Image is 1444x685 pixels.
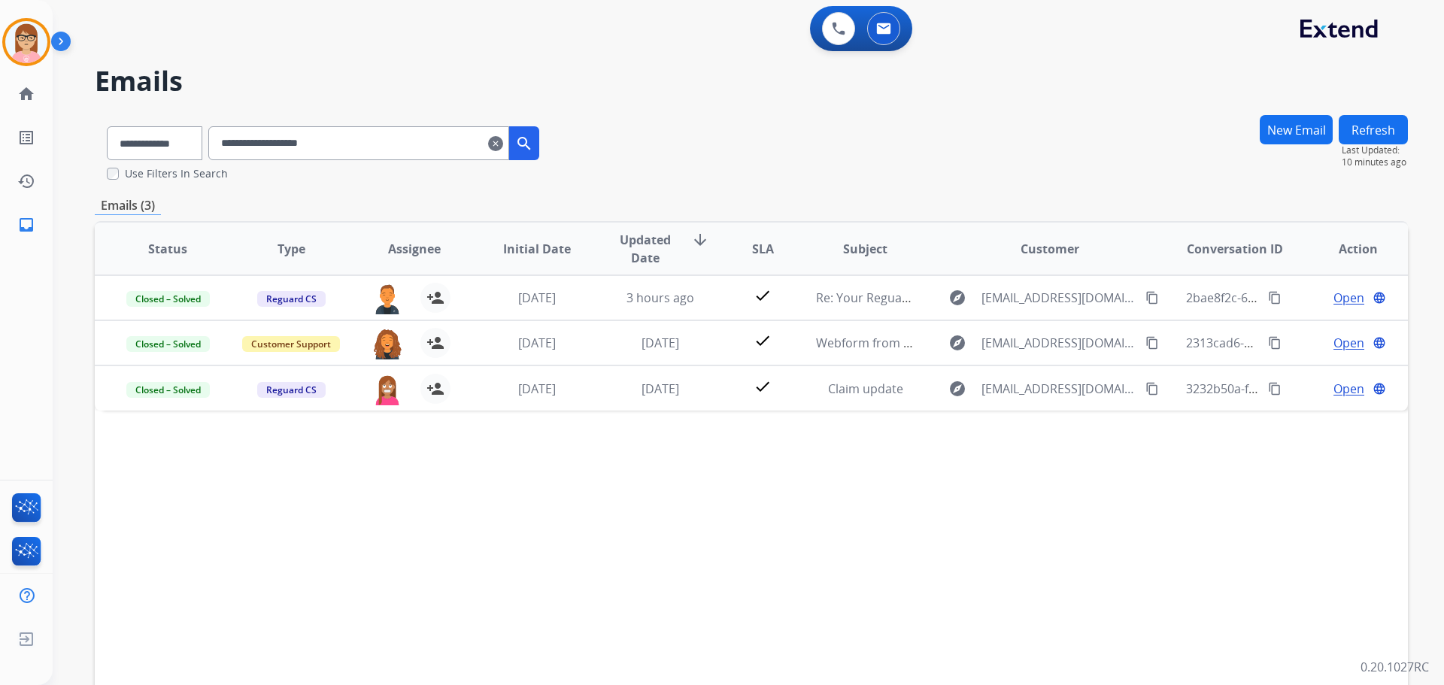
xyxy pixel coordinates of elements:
[1260,115,1333,144] button: New Email
[95,66,1408,96] h2: Emails
[126,291,210,307] span: Closed – Solved
[1373,336,1386,350] mat-icon: language
[1333,289,1364,307] span: Open
[754,332,772,350] mat-icon: check
[1373,382,1386,396] mat-icon: language
[17,216,35,234] mat-icon: inbox
[1361,658,1429,676] p: 0.20.1027RC
[518,289,556,306] span: [DATE]
[816,289,949,306] span: Re: Your Reguard Claim
[426,380,444,398] mat-icon: person_add
[1021,240,1079,258] span: Customer
[1145,291,1159,305] mat-icon: content_copy
[843,240,887,258] span: Subject
[1268,336,1282,350] mat-icon: content_copy
[125,166,228,181] label: Use Filters In Search
[372,328,402,359] img: agent-avatar
[95,196,161,215] p: Emails (3)
[981,380,1136,398] span: [EMAIL_ADDRESS][DOMAIN_NAME]
[1333,380,1364,398] span: Open
[17,172,35,190] mat-icon: history
[754,377,772,396] mat-icon: check
[1342,144,1408,156] span: Last Updated:
[1333,334,1364,352] span: Open
[257,291,326,307] span: Reguard CS
[1373,291,1386,305] mat-icon: language
[691,231,709,249] mat-icon: arrow_downward
[388,240,441,258] span: Assignee
[1268,382,1282,396] mat-icon: content_copy
[257,382,326,398] span: Reguard CS
[126,336,210,352] span: Closed – Solved
[752,240,774,258] span: SLA
[1339,115,1408,144] button: Refresh
[1186,335,1418,351] span: 2313cad6-17b1-4b39-8e45-6a3984c50a07
[1186,380,1415,397] span: 3232b50a-fb0d-431b-8b37-060aacccc312
[626,289,694,306] span: 3 hours ago
[426,334,444,352] mat-icon: person_add
[642,335,679,351] span: [DATE]
[518,380,556,397] span: [DATE]
[515,135,533,153] mat-icon: search
[1186,289,1409,306] span: 2bae8f2c-61a0-4e22-8c19-c91556cfa32e
[372,374,402,405] img: agent-avatar
[518,335,556,351] span: [DATE]
[828,380,903,397] span: Claim update
[1285,223,1408,275] th: Action
[372,283,402,314] img: agent-avatar
[426,289,444,307] mat-icon: person_add
[1145,336,1159,350] mat-icon: content_copy
[642,380,679,397] span: [DATE]
[981,334,1136,352] span: [EMAIL_ADDRESS][DOMAIN_NAME]
[503,240,571,258] span: Initial Date
[981,289,1136,307] span: [EMAIL_ADDRESS][DOMAIN_NAME]
[948,380,966,398] mat-icon: explore
[148,240,187,258] span: Status
[1342,156,1408,168] span: 10 minutes ago
[5,21,47,63] img: avatar
[816,335,1157,351] span: Webform from [EMAIL_ADDRESS][DOMAIN_NAME] on [DATE]
[17,85,35,103] mat-icon: home
[1268,291,1282,305] mat-icon: content_copy
[126,382,210,398] span: Closed – Solved
[948,334,966,352] mat-icon: explore
[754,286,772,305] mat-icon: check
[1187,240,1283,258] span: Conversation ID
[611,231,680,267] span: Updated Date
[278,240,305,258] span: Type
[242,336,340,352] span: Customer Support
[488,135,503,153] mat-icon: clear
[1145,382,1159,396] mat-icon: content_copy
[948,289,966,307] mat-icon: explore
[17,129,35,147] mat-icon: list_alt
